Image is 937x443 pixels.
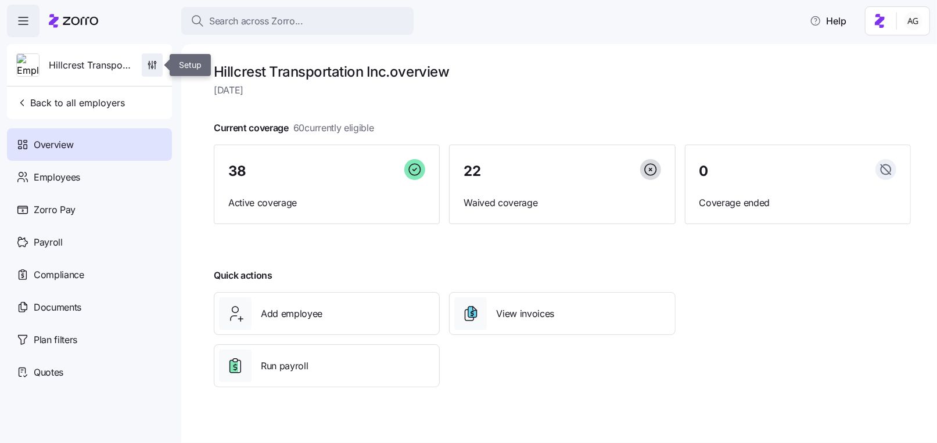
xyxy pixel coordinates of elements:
span: Search across Zorro... [209,14,303,28]
span: Hillcrest Transportation Inc. [49,58,132,73]
span: Waived coverage [464,196,660,210]
button: Search across Zorro... [181,7,414,35]
span: Overview [34,138,73,152]
button: Back to all employers [12,91,130,114]
span: Active coverage [228,196,425,210]
a: Plan filters [7,323,172,356]
span: Add employee [261,307,322,321]
span: 22 [464,164,480,178]
span: Payroll [34,235,63,250]
span: Zorro Pay [34,203,76,217]
span: 0 [699,164,709,178]
span: Back to all employers [16,96,125,110]
span: Documents [34,300,81,315]
a: Documents [7,291,172,323]
span: Quick actions [214,268,272,283]
a: Compliance [7,258,172,291]
span: Run payroll [261,359,308,373]
img: Employer logo [17,54,39,77]
a: Employees [7,161,172,193]
span: View invoices [496,307,554,321]
span: Help [810,14,846,28]
span: Employees [34,170,80,185]
span: Coverage ended [699,196,896,210]
a: Zorro Pay [7,193,172,226]
a: Overview [7,128,172,161]
span: Current coverage [214,121,374,135]
span: 60 currently eligible [293,121,374,135]
span: [DATE] [214,83,911,98]
img: 5fc55c57e0610270ad857448bea2f2d5 [904,12,922,30]
a: Payroll [7,226,172,258]
h1: Hillcrest Transportation Inc. overview [214,63,911,81]
span: Compliance [34,268,84,282]
span: Quotes [34,365,63,380]
span: Plan filters [34,333,77,347]
span: 38 [228,164,246,178]
a: Quotes [7,356,172,388]
button: Help [800,9,856,33]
